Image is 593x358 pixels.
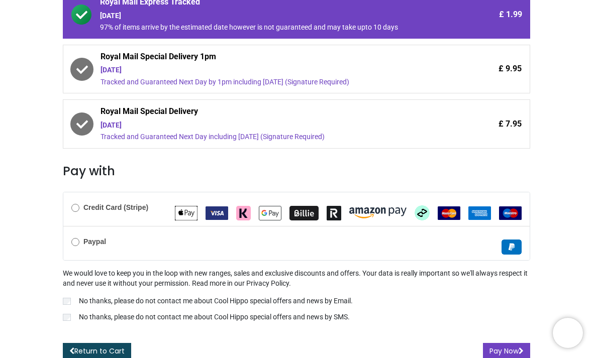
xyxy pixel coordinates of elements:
[415,208,430,216] span: Afterpay Clearpay
[499,118,522,130] span: £ 7.95
[259,208,281,216] span: Google Pay
[63,314,71,321] input: No thanks, please do not contact me about Cool Hippo special offers and news by SMS.
[349,208,407,216] span: Amazon Pay
[63,269,530,324] div: We would love to keep you in the loop with new ranges, sales and exclusive discounts and offers. ...
[206,206,228,220] img: VISA
[259,206,281,220] img: Google Pay
[499,63,522,74] span: £ 9.95
[83,203,148,211] b: Credit Card (Stripe)
[63,163,530,180] h3: Pay with
[100,11,438,21] div: [DATE]
[101,51,437,65] span: Royal Mail Special Delivery 1pm
[499,9,522,20] span: £ 1.99
[101,65,437,75] div: [DATE]
[236,208,251,216] span: Klarna
[175,208,197,216] span: Apple Pay
[101,77,437,87] div: Tracked and Guaranteed Next Day by 1pm including [DATE] (Signature Required)
[289,206,319,220] img: Billie
[468,208,491,216] span: American Express
[499,206,522,220] img: Maestro
[438,208,460,216] span: MasterCard
[206,208,228,216] span: VISA
[101,132,437,142] div: Tracked and Guaranteed Next Day including [DATE] (Signature Required)
[502,240,522,255] img: Paypal
[63,298,71,305] input: No thanks, please do not contact me about Cool Hippo special offers and news by Email.
[71,238,79,246] input: Paypal
[79,296,353,306] p: No thanks, please do not contact me about Cool Hippo special offers and news by Email.
[83,237,106,246] b: Paypal
[502,243,522,251] span: Paypal
[438,206,460,220] img: MasterCard
[101,121,437,131] div: [DATE]
[100,23,438,33] div: 97% of items arrive by the estimated date however is not guaranteed and may take upto 10 days
[71,204,79,212] input: Credit Card (Stripe)
[289,208,319,216] span: Billie
[79,312,350,322] p: No thanks, please do not contact me about Cool Hippo special offers and news by SMS.
[236,206,251,220] img: Klarna
[327,206,341,220] img: Revolut Pay
[468,206,491,220] img: American Express
[499,208,522,216] span: Maestro
[415,205,430,220] img: Afterpay Clearpay
[349,207,407,218] img: Amazon Pay
[175,206,197,220] img: Apple Pay
[553,318,583,348] iframe: Brevo live chat
[101,106,437,120] span: Royal Mail Special Delivery
[327,208,341,216] span: Revolut Pay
